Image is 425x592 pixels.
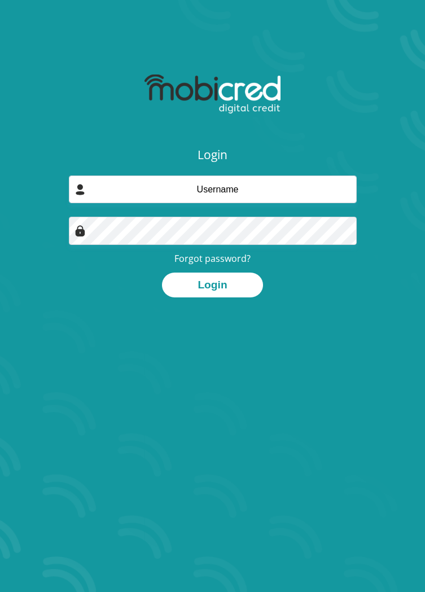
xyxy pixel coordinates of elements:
button: Login [162,273,262,298]
img: Image [75,225,86,236]
img: mobicred logo [144,74,281,114]
img: user-icon image [75,184,86,195]
a: Forgot password? [174,252,251,265]
input: Username [69,176,357,203]
h3: Login [69,148,357,162]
